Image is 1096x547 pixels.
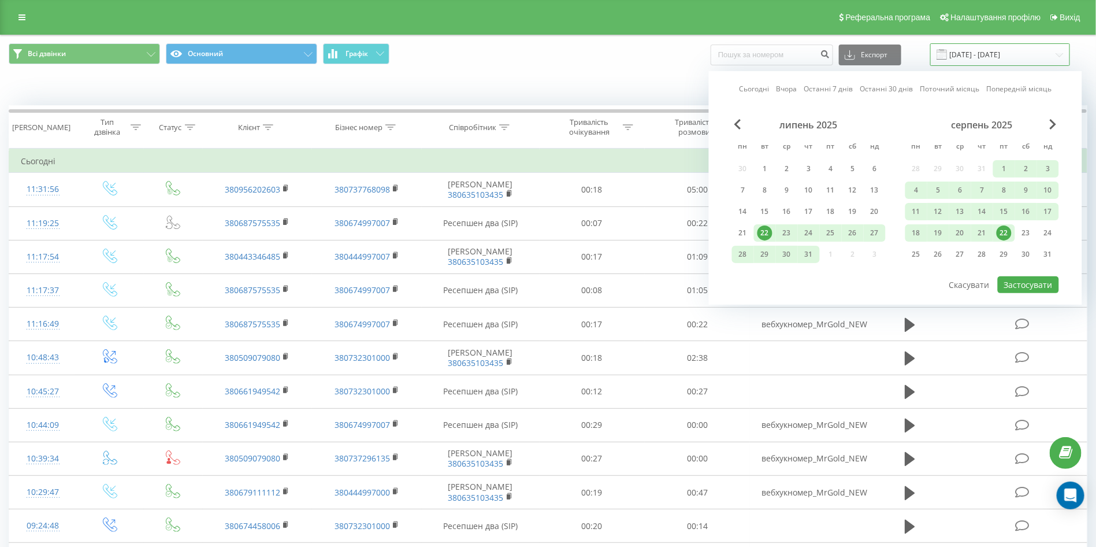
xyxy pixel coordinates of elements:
div: 22 [997,226,1012,241]
a: 380661949542 [225,386,280,397]
div: ср 6 серп 2025 р. [949,182,971,199]
div: нд 10 серп 2025 р. [1037,182,1059,199]
div: Клієнт [238,123,260,132]
td: 00:08 [540,273,645,307]
div: 10 [801,183,816,198]
div: 8 [757,183,772,198]
a: Поточний місяць [920,83,979,94]
div: 7 [735,183,751,198]
abbr: п’ятниця [995,139,1013,156]
div: 9 [1019,183,1034,198]
div: 14 [975,204,990,219]
abbr: середа [778,139,796,156]
div: 11:16:49 [21,313,65,335]
div: 10:39:34 [21,448,65,470]
input: Пошук за номером [711,45,833,65]
div: пн 25 серп 2025 р. [905,246,927,263]
div: нд 13 лип 2025 р. [864,182,886,199]
td: 00:18 [540,341,645,375]
a: 380956202603 [225,184,280,195]
div: чт 31 лип 2025 р. [798,246,820,263]
a: 380732301000 [335,352,390,363]
div: пт 29 серп 2025 р. [993,246,1015,263]
div: 10:29:47 [21,481,65,504]
div: 1 [757,161,772,176]
span: Next Month [1050,119,1057,130]
div: чт 21 серп 2025 р. [971,224,993,242]
div: пт 22 серп 2025 р. [993,224,1015,242]
button: Скасувати [942,276,995,293]
div: 09:24:48 [21,515,65,537]
div: нд 20 лип 2025 р. [864,203,886,220]
div: ср 20 серп 2025 р. [949,224,971,242]
div: 26 [845,226,860,241]
a: 380674997007 [335,284,390,295]
td: 00:29 [540,408,645,442]
div: вт 19 серп 2025 р. [927,224,949,242]
a: 380661949542 [225,419,280,430]
div: сб 5 лип 2025 р. [842,160,864,178]
div: вт 22 лип 2025 р. [754,224,776,242]
div: 5 [845,161,860,176]
div: вт 15 лип 2025 р. [754,203,776,220]
button: Експорт [839,45,901,65]
div: вт 8 лип 2025 р. [754,182,776,199]
div: 12 [845,183,860,198]
td: 00:17 [540,308,645,341]
div: пн 4 серп 2025 р. [905,182,927,199]
abbr: четвер [800,139,818,156]
div: нд 24 серп 2025 р. [1037,224,1059,242]
div: сб 16 серп 2025 р. [1015,203,1037,220]
div: 11 [823,183,838,198]
div: 19 [931,226,946,241]
div: 10:45:27 [21,380,65,403]
div: 10:48:43 [21,346,65,369]
div: 23 [779,226,794,241]
div: 29 [757,247,772,262]
a: 380732301000 [335,386,390,397]
div: 24 [801,226,816,241]
a: 380687575535 [225,284,280,295]
div: чт 24 лип 2025 р. [798,224,820,242]
div: пт 4 лип 2025 р. [820,160,842,178]
td: 00:22 [645,308,750,341]
div: 11:19:25 [21,212,65,235]
div: 2 [1019,161,1034,176]
td: 00:07 [540,206,645,240]
abbr: середа [952,139,969,156]
div: 27 [953,247,968,262]
div: 31 [1041,247,1056,262]
a: Вчора [776,83,797,94]
div: 16 [779,204,794,219]
td: 00:00 [645,408,750,442]
div: 21 [735,226,751,241]
a: 380444997000 [335,487,390,498]
div: 7 [975,183,990,198]
abbr: понеділок [734,139,752,156]
div: 28 [975,247,990,262]
div: 5 [931,183,946,198]
td: 00:22 [645,206,750,240]
div: 21 [975,226,990,241]
td: 00:17 [540,240,645,273]
div: 30 [779,247,794,262]
div: 3 [801,161,816,176]
div: 6 [867,161,882,176]
td: [PERSON_NAME] [422,442,540,475]
div: вт 1 лип 2025 р. [754,160,776,178]
div: серпень 2025 [905,119,1059,131]
div: чт 17 лип 2025 р. [798,203,820,220]
div: 28 [735,247,751,262]
a: 380635103435 [448,256,504,267]
div: чт 14 серп 2025 р. [971,203,993,220]
a: 380732301000 [335,520,390,531]
a: 380687575535 [225,319,280,330]
td: [PERSON_NAME] [422,173,540,206]
div: Тривалість очікування [558,117,620,137]
div: 26 [931,247,946,262]
div: пт 8 серп 2025 р. [993,182,1015,199]
abbr: вівторок [930,139,947,156]
abbr: неділя [866,139,883,156]
td: [PERSON_NAME] [422,476,540,509]
td: вебхукномер_MrGold_NEW [750,308,859,341]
